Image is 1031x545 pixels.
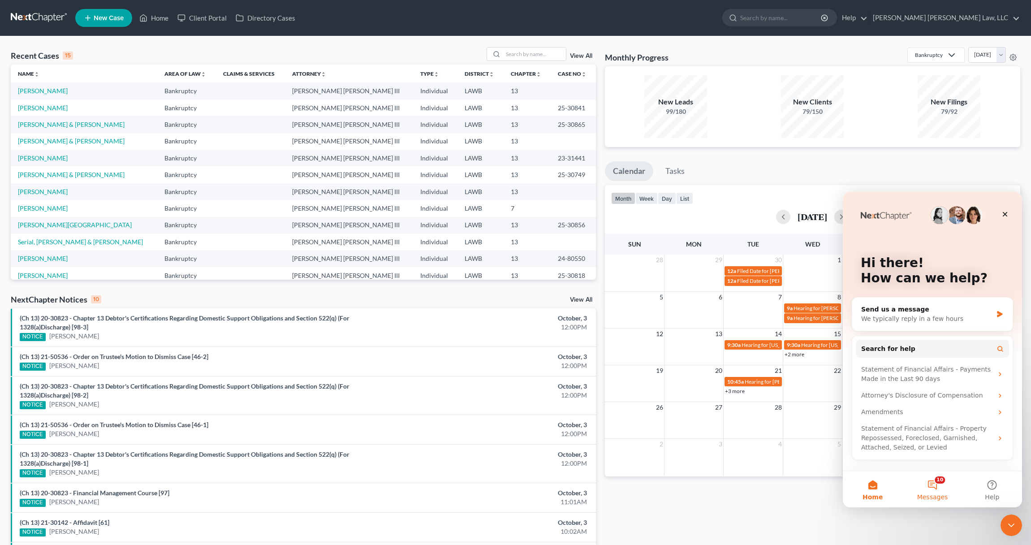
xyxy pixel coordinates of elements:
[915,51,943,59] div: Bankruptcy
[742,342,889,348] span: Hearing for [US_STATE] Safety Association of Timbermen - Self I
[18,204,68,212] a: [PERSON_NAME]
[20,401,46,409] div: NOTICE
[404,323,587,332] div: 12:00PM
[644,97,707,107] div: New Leads
[157,82,216,99] td: Bankruptcy
[91,295,101,303] div: 10
[20,314,349,331] a: (Ch 13) 20-30823 - Chapter 13 Debtor's Certifications Regarding Domestic Support Obligations and ...
[18,154,68,162] a: [PERSON_NAME]
[20,363,46,371] div: NOTICE
[20,382,349,399] a: (Ch 13) 20-30823 - Chapter 13 Debtor's Certifications Regarding Domestic Support Obligations and ...
[570,297,592,303] a: View All
[787,315,793,321] span: 9a
[457,150,504,166] td: LAWB
[777,439,783,450] span: 4
[655,329,664,339] span: 12
[737,268,812,274] span: Filed Date for [PERSON_NAME]
[659,292,664,303] span: 5
[837,439,842,450] span: 5
[465,70,494,77] a: Districtunfold_more
[18,255,68,262] a: [PERSON_NAME]
[49,332,99,341] a: [PERSON_NAME]
[605,52,669,63] h3: Monthly Progress
[413,116,457,133] td: Individual
[457,183,504,200] td: LAWB
[173,10,231,26] a: Client Portal
[551,166,596,183] td: 25-30749
[504,183,551,200] td: 13
[837,292,842,303] span: 8
[655,402,664,413] span: 26
[457,251,504,267] td: LAWB
[413,234,457,250] td: Individual
[18,137,125,145] a: [PERSON_NAME] & [PERSON_NAME]
[551,217,596,234] td: 25-30856
[714,329,723,339] span: 13
[49,400,99,409] a: [PERSON_NAME]
[785,351,804,358] a: +2 more
[787,342,800,348] span: 9:30a
[404,489,587,497] div: October, 3
[157,99,216,116] td: Bankruptcy
[504,217,551,234] td: 13
[777,292,783,303] span: 7
[20,519,109,526] a: (Ch 13) 21-30142 - Affidavit [61]
[49,527,99,536] a: [PERSON_NAME]
[413,150,457,166] td: Individual
[157,166,216,183] td: Bankruptcy
[157,116,216,133] td: Bankruptcy
[628,240,641,248] span: Sun
[686,240,702,248] span: Mon
[718,439,723,450] span: 3
[457,200,504,216] td: LAWB
[504,166,551,183] td: 13
[49,497,99,506] a: [PERSON_NAME]
[833,402,842,413] span: 29
[837,255,842,265] span: 1
[285,234,413,250] td: [PERSON_NAME] [PERSON_NAME] III
[457,166,504,183] td: LAWB
[94,15,124,22] span: New Case
[658,192,676,204] button: day
[611,192,635,204] button: month
[457,234,504,250] td: LAWB
[413,251,457,267] td: Individual
[581,72,587,77] i: unfold_more
[787,305,793,311] span: 9a
[157,133,216,150] td: Bankruptcy
[285,166,413,183] td: [PERSON_NAME] [PERSON_NAME] III
[285,116,413,133] td: [PERSON_NAME] [PERSON_NAME] III
[413,183,457,200] td: Individual
[605,161,653,181] a: Calendar
[20,421,208,428] a: (Ch 13) 21-50536 - Order on Trustee's Motion to Dismiss Case [46-1]
[868,10,1020,26] a: [PERSON_NAME] [PERSON_NAME] Law, LLC
[292,70,326,77] a: Attorneyunfold_more
[321,72,326,77] i: unfold_more
[837,10,867,26] a: Help
[504,82,551,99] td: 13
[413,217,457,234] td: Individual
[404,420,587,429] div: October, 3
[420,70,439,77] a: Typeunfold_more
[457,116,504,133] td: LAWB
[404,450,587,459] div: October, 3
[676,192,693,204] button: list
[285,267,413,284] td: [PERSON_NAME] [PERSON_NAME] III
[504,99,551,116] td: 13
[404,518,587,527] div: October, 3
[413,99,457,116] td: Individual
[794,315,863,321] span: Hearing for [PERSON_NAME]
